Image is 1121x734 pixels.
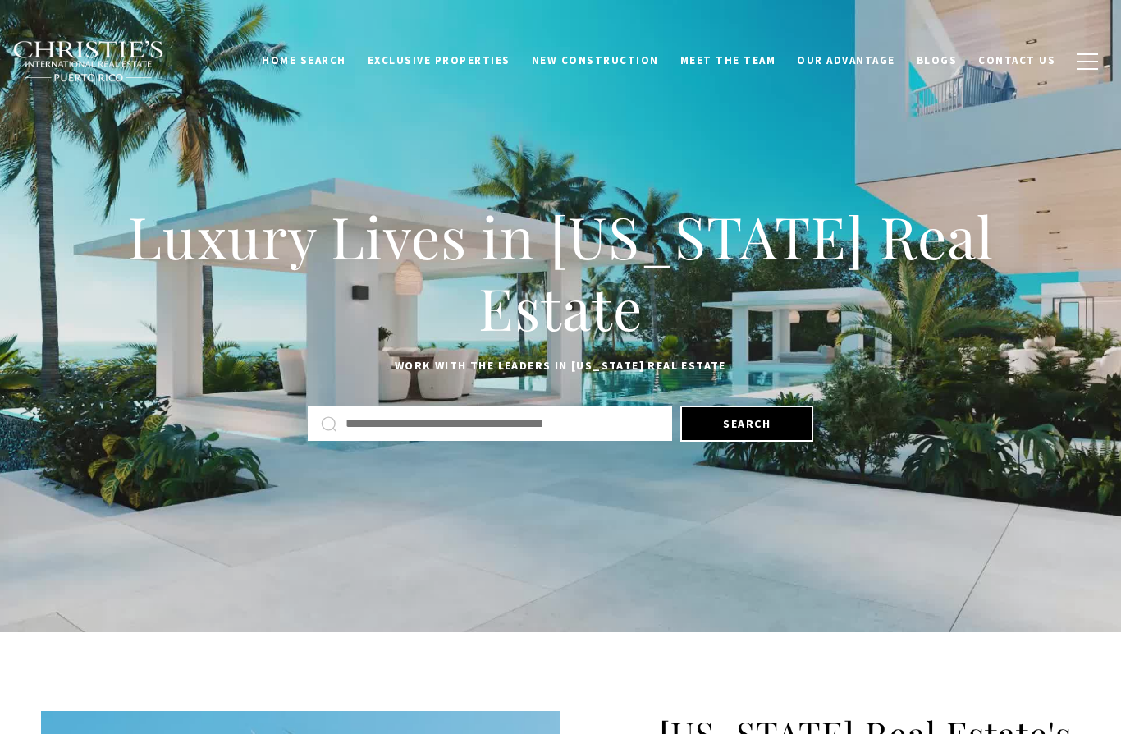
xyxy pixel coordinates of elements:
span: Exclusive Properties [368,53,510,67]
span: Contact Us [978,53,1055,67]
a: Meet the Team [670,45,787,76]
p: Work with the leaders in [US_STATE] Real Estate [41,356,1080,376]
img: Christie's International Real Estate black text logo [12,40,165,83]
button: Search [680,406,813,442]
h1: Luxury Lives in [US_STATE] Real Estate [41,200,1080,344]
a: New Construction [521,45,670,76]
a: Home Search [251,45,357,76]
span: Our Advantage [797,53,895,67]
a: Blogs [906,45,968,76]
a: Exclusive Properties [357,45,521,76]
span: New Construction [532,53,659,67]
a: Our Advantage [786,45,906,76]
span: Blogs [917,53,958,67]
